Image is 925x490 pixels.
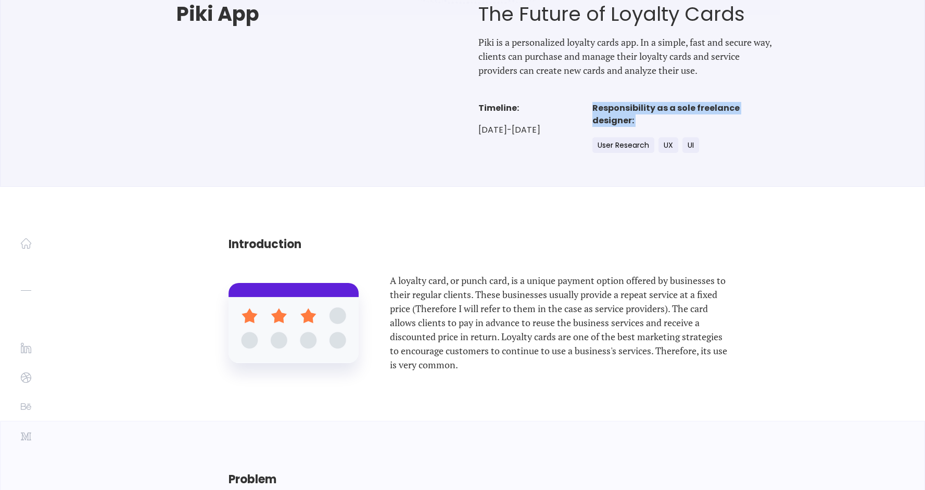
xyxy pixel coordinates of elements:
h6: Introduction [229,236,728,253]
h1: Problem [229,471,728,488]
p: [DATE]-[DATE] [478,125,540,135]
h1: Piki App [176,3,478,25]
h4: Timeline: [478,102,540,114]
p: A loyalty card, or punch card, is a unique payment option offered by businesses to their regular ... [390,274,728,372]
p: Piki is a personalized loyalty cards app. In a simple, fast and secure way, clients can purchase ... [478,35,780,78]
h4: Responsibility as a sole freelance designer: [592,102,780,127]
h1: The Future of Loyalty Cards [478,3,780,25]
div: User Research [592,137,654,153]
div: UX [658,137,678,153]
div: UI [682,137,699,153]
